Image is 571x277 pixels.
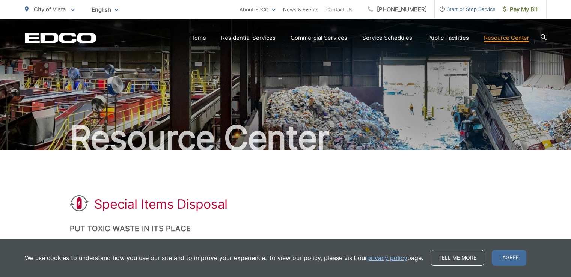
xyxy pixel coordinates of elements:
[25,33,96,43] a: EDCD logo. Return to the homepage.
[367,253,407,262] a: privacy policy
[190,33,206,42] a: Home
[362,33,412,42] a: Service Schedules
[326,5,353,14] a: Contact Us
[94,197,227,212] h1: Special Items Disposal
[34,6,66,13] span: City of Vista
[291,33,347,42] a: Commercial Services
[431,250,484,266] a: Tell me more
[503,5,539,14] span: Pay My Bill
[86,3,124,16] span: English
[283,5,319,14] a: News & Events
[240,5,276,14] a: About EDCO
[484,33,529,42] a: Resource Center
[221,33,276,42] a: Residential Services
[427,33,469,42] a: Public Facilities
[25,253,423,262] p: We use cookies to understand how you use our site and to improve your experience. To view our pol...
[25,119,547,157] h2: Resource Center
[70,224,502,233] h2: Put Toxic Waste In Its Place
[492,250,526,266] span: I agree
